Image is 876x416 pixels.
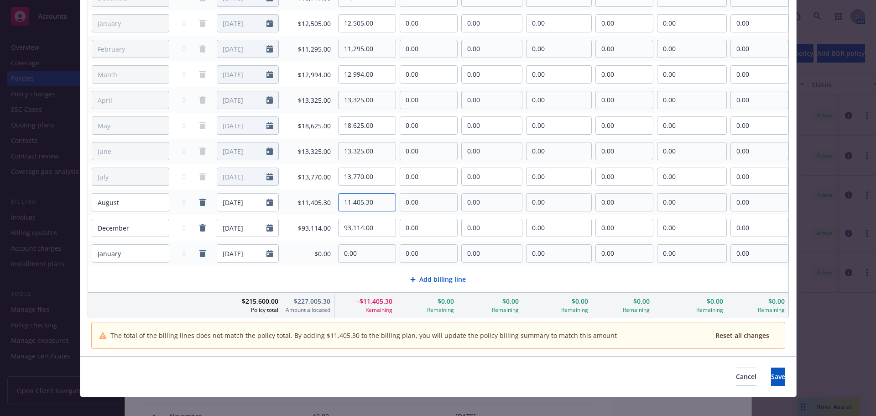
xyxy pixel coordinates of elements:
input: 0.00 [462,15,522,32]
svg: Calendar [266,122,273,129]
input: MM/DD/YYYY [217,40,266,58]
input: 0.00 [339,117,396,134]
input: 0.00 [339,66,396,83]
span: $215,600.00Policy total [214,293,282,318]
span: Add billing line [419,274,466,284]
span: $13,325.00 [286,147,331,156]
input: 0.00 [400,40,457,58]
input: 0.00 [596,66,653,83]
input: 0.00 [527,117,591,134]
input: 0.00 [400,117,457,134]
input: 0.00 [596,117,653,134]
span: $215,600.00 [217,296,278,306]
span: Policy total [217,306,278,314]
input: 0.00 [339,91,396,109]
svg: Calendar [266,250,273,257]
span: -$11,405.30 [338,296,392,306]
input: 0.00 [596,15,653,32]
input: 0.00 [596,142,653,160]
input: 0.00 [527,245,591,262]
a: remove [197,248,208,259]
div: Add billing line [88,266,788,292]
span: $11,405.30 [286,198,331,207]
input: 0.00 [596,168,653,185]
input: 0.00 [596,91,653,109]
span: Remaining [595,306,650,314]
input: 0.00 [462,66,522,83]
svg: Calendar [266,173,273,180]
span: Remaining [338,306,392,314]
span: $0.00 [526,296,588,306]
span: Amount allocated [286,306,330,314]
input: 0.00 [596,219,653,237]
input: MM/DD/YYYY [217,91,266,109]
span: $13,325.00 [286,95,331,105]
input: 0.00 [527,15,591,32]
span: $12,505.00 [286,19,331,28]
input: 0.00 [527,219,591,237]
a: remove [197,197,208,208]
svg: Calendar [266,96,273,104]
input: 0.00 [462,117,522,134]
svg: Calendar [266,147,273,155]
a: remove [197,69,208,80]
svg: Calendar [266,224,273,232]
input: 0.00 [339,15,396,32]
span: $0.00 [400,296,454,306]
input: 0.00 [339,40,396,58]
svg: Calendar [266,199,273,206]
input: 0.00 [462,91,522,109]
input: MM/DD/YYYY [217,245,266,262]
svg: Calendar [266,20,273,27]
span: $12,994.00 [286,70,331,79]
span: Remaining [461,306,519,314]
input: 0.00 [400,66,457,83]
input: 0.00 [527,66,591,83]
input: 0.00 [400,245,457,262]
input: 0.00 [400,142,457,160]
span: $0.00 [595,296,650,306]
span: $227,005.30 [286,296,330,306]
input: 0.00 [462,40,522,58]
span: The total of the billing lines does not match the policy total. By adding $11,405.30 to the billi... [110,331,617,340]
a: remove [197,146,208,157]
input: 0.00 [596,245,653,262]
input: 0.00 [527,194,591,211]
a: remove [197,222,208,233]
input: 0.00 [527,142,591,160]
input: MM/DD/YYYY [217,219,266,237]
input: 0.00 [527,168,591,185]
input: 0.00 [596,194,653,211]
a: remove [197,95,208,105]
span: Remaining [526,306,588,314]
input: 0.00 [400,168,457,185]
input: 0.00 [462,142,522,160]
svg: Calendar [266,71,273,78]
input: 0.00 [462,245,522,262]
a: remove [197,120,208,131]
span: $18,625.00 [286,121,331,131]
svg: Calendar [266,45,273,53]
input: 0.00 [400,194,457,211]
span: Remaining [400,306,454,314]
input: 0.00 [527,40,591,58]
input: 0.00 [339,219,396,237]
input: 0.00 [339,245,396,262]
input: MM/DD/YYYY [217,117,266,134]
input: MM/DD/YYYY [217,194,266,211]
span: $13,770.00 [286,172,331,182]
input: 0.00 [462,168,522,185]
a: remove [197,18,208,29]
input: 0.00 [400,15,457,32]
input: MM/DD/YYYY [217,15,266,32]
input: 0.00 [339,194,396,211]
